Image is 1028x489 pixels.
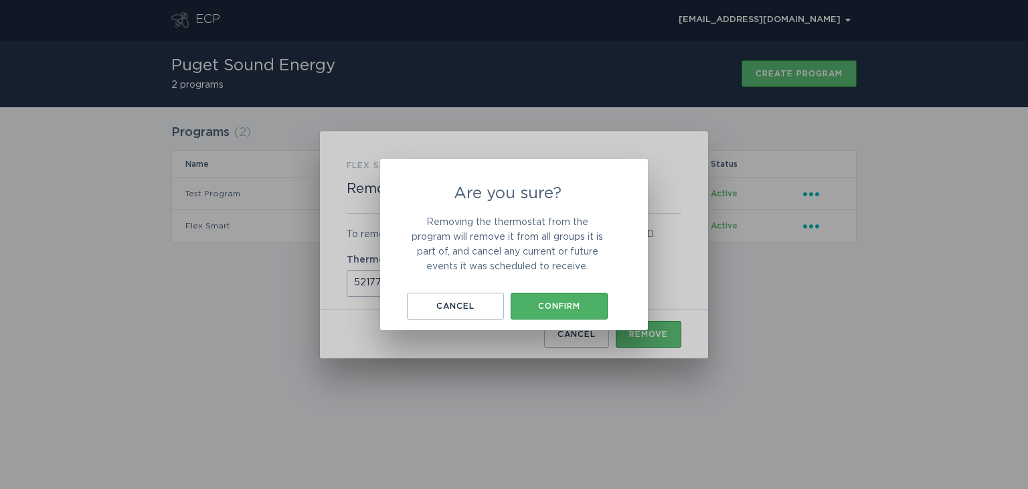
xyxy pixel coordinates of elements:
[407,186,608,202] h2: Are you sure?
[517,302,601,310] div: Confirm
[511,293,608,320] button: Confirm
[407,293,504,320] button: Cancel
[407,215,608,274] p: Removing the thermostat from the program will remove it from all groups it is part of, and cancel...
[380,159,648,330] div: Are you sure?
[414,302,497,310] div: Cancel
